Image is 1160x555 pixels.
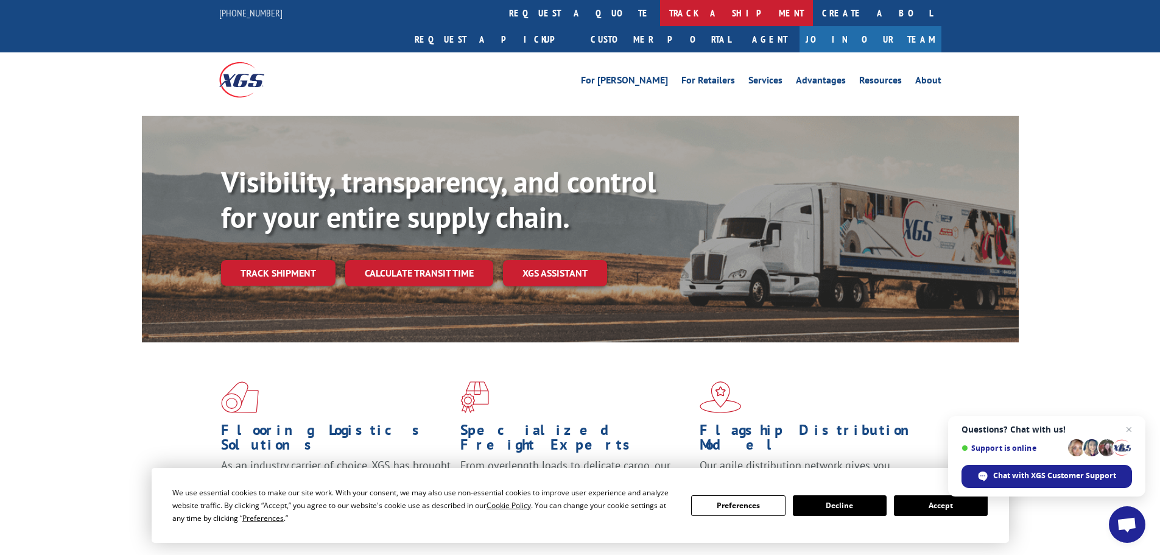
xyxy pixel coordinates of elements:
div: We use essential cookies to make our site work. With your consent, we may also use non-essential ... [172,486,677,525]
a: About [915,76,941,89]
button: Decline [793,495,887,516]
span: Our agile distribution network gives you nationwide inventory management on demand. [700,458,924,487]
button: Preferences [691,495,785,516]
span: Questions? Chat with us! [961,425,1132,434]
a: For Retailers [681,76,735,89]
a: Request a pickup [406,26,582,52]
img: xgs-icon-flagship-distribution-model-red [700,381,742,413]
h1: Specialized Freight Experts [460,423,691,458]
a: Resources [859,76,902,89]
div: Chat with XGS Customer Support [961,465,1132,488]
span: Close chat [1122,422,1136,437]
a: Agent [740,26,800,52]
b: Visibility, transparency, and control for your entire supply chain. [221,163,656,236]
a: For [PERSON_NAME] [581,76,668,89]
a: Advantages [796,76,846,89]
p: From overlength loads to delicate cargo, our experienced staff knows the best way to move your fr... [460,458,691,512]
button: Accept [894,495,988,516]
span: Preferences [242,513,284,523]
a: Services [748,76,782,89]
div: Open chat [1109,506,1145,543]
a: Join Our Team [800,26,941,52]
a: Calculate transit time [345,260,493,286]
img: xgs-icon-total-supply-chain-intelligence-red [221,381,259,413]
a: [PHONE_NUMBER] [219,7,283,19]
div: Cookie Consent Prompt [152,468,1009,543]
a: Track shipment [221,260,336,286]
span: As an industry carrier of choice, XGS has brought innovation and dedication to flooring logistics... [221,458,451,501]
a: Customer Portal [582,26,740,52]
span: Support is online [961,444,1064,453]
h1: Flooring Logistics Solutions [221,423,451,458]
img: xgs-icon-focused-on-flooring-red [460,381,489,413]
span: Chat with XGS Customer Support [993,470,1116,481]
a: XGS ASSISTANT [503,260,607,286]
span: Cookie Policy [487,500,531,511]
h1: Flagship Distribution Model [700,423,930,458]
